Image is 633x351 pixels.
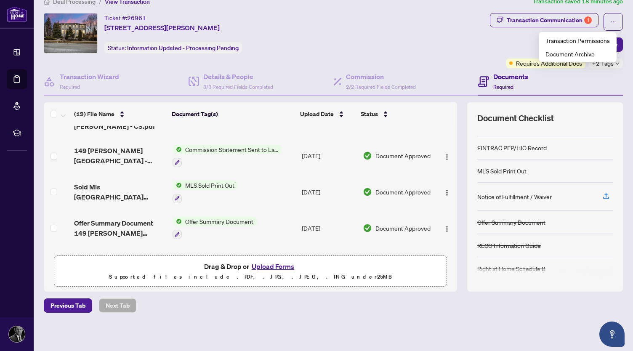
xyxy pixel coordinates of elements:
[490,13,598,27] button: Transaction Communication1
[173,181,182,190] img: Status Icon
[375,151,431,160] span: Document Approved
[361,109,378,119] span: Status
[363,187,372,197] img: Document Status
[204,261,297,272] span: Drag & Drop or
[59,272,442,282] p: Supported files include .PDF, .JPG, .JPEG, .PNG under 25 MB
[127,14,146,22] span: 26961
[477,218,545,227] div: Offer Summary Document
[298,210,359,246] td: [DATE]
[346,84,416,90] span: 2/2 Required Fields Completed
[60,72,119,82] h4: Transaction Wizard
[493,84,513,90] span: Required
[440,221,454,235] button: Logo
[104,13,146,23] div: Ticket #:
[104,23,220,33] span: [STREET_ADDRESS][PERSON_NAME]
[173,217,257,239] button: Status IconOffer Summary Document
[477,166,527,175] div: MLS Sold Print Out
[7,6,27,22] img: logo
[173,181,238,203] button: Status IconMLS Sold Print Out
[74,182,166,202] span: Sold Mls [GEOGRAPHIC_DATA][PERSON_NAME]pdf
[74,109,114,119] span: (19) File Name
[173,145,282,168] button: Status IconCommission Statement Sent to Lawyer
[127,44,239,52] span: Information Updated - Processing Pending
[363,223,372,233] img: Document Status
[173,145,182,154] img: Status Icon
[51,299,85,312] span: Previous Tab
[249,261,297,272] button: Upload Forms
[477,112,554,124] span: Document Checklist
[615,61,620,66] span: down
[74,146,166,166] span: 149 [PERSON_NAME][GEOGRAPHIC_DATA] - CS.pdf
[444,154,450,160] img: Logo
[300,109,334,119] span: Upload Date
[545,49,610,58] span: Document Archive
[60,84,80,90] span: Required
[375,223,431,233] span: Document Approved
[173,217,182,226] img: Status Icon
[298,246,359,282] td: [DATE]
[477,143,547,152] div: FINTRAC PEP/HIO Record
[599,322,625,347] button: Open asap
[203,72,273,82] h4: Details & People
[493,72,528,82] h4: Documents
[44,298,92,313] button: Previous Tab
[298,138,359,174] td: [DATE]
[357,102,433,126] th: Status
[54,256,447,287] span: Drag & Drop orUpload FormsSupported files include .PDF, .JPG, .JPEG, .PNG under25MB
[298,174,359,210] td: [DATE]
[592,58,614,68] span: +2 Tags
[584,16,592,24] div: 1
[346,72,416,82] h4: Commission
[71,102,169,126] th: (19) File Name
[44,13,97,53] img: IMG-C12009520_1.jpg
[9,326,25,342] img: Profile Icon
[182,145,282,154] span: Commission Statement Sent to Lawyer
[440,149,454,162] button: Logo
[440,185,454,199] button: Logo
[74,218,166,238] span: Offer Summary Document 149 [PERSON_NAME][GEOGRAPHIC_DATA]pdf
[545,36,610,45] span: Transaction Permissions
[297,102,357,126] th: Upload Date
[363,151,372,160] img: Document Status
[99,298,136,313] button: Next Tab
[182,217,257,226] span: Offer Summary Document
[104,42,242,53] div: Status:
[477,241,541,250] div: RECO Information Guide
[444,226,450,232] img: Logo
[203,84,273,90] span: 3/3 Required Fields Completed
[444,189,450,196] img: Logo
[168,102,297,126] th: Document Tag(s)
[516,58,582,68] span: Requires Additional Docs
[182,181,238,190] span: MLS Sold Print Out
[477,192,552,201] div: Notice of Fulfillment / Waiver
[507,13,592,27] div: Transaction Communication
[610,19,616,25] span: ellipsis
[477,264,545,273] div: Right at Home Schedule B
[375,187,431,197] span: Document Approved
